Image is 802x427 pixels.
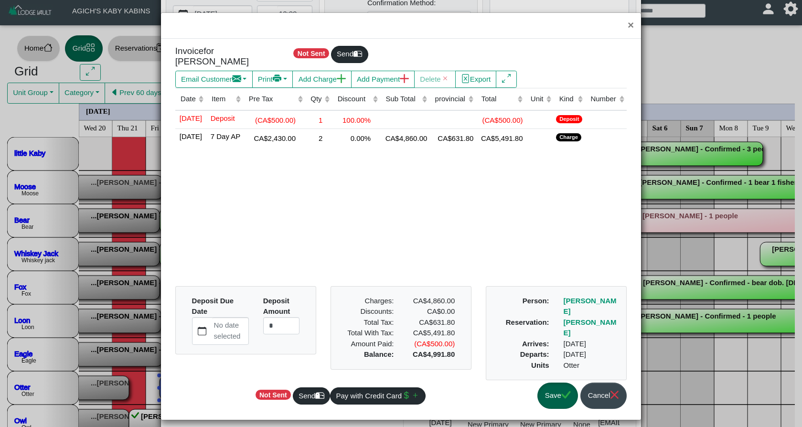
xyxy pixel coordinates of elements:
[209,112,235,122] span: Deposit
[413,297,455,305] span: CA$4,860.00
[522,340,549,348] b: Arrives:
[334,131,378,144] div: 0.00%
[590,94,617,105] div: Number
[413,350,455,358] b: CA$4,991.80
[401,328,462,339] div: CA$5,491.80
[385,94,419,105] div: Sub Total
[338,94,371,105] div: Discount
[293,48,329,58] span: Not Sent
[478,113,523,126] div: (CA$500.00)
[383,131,427,144] div: CA$4,860.00
[340,296,401,307] div: Charges:
[564,297,617,316] a: [PERSON_NAME]
[531,361,549,369] b: Units
[315,391,324,400] svg: mailbox2
[198,327,207,336] svg: calendar
[401,306,462,317] div: CA$0.00
[580,383,627,409] button: Cancelx
[401,339,462,350] div: (CA$500.00)
[537,383,578,409] button: Savecheck
[293,387,330,405] button: Sendmailbox2
[178,112,202,122] span: [DATE]
[496,71,516,88] button: arrows angle expand
[331,46,368,63] button: Sendmailbox2
[455,71,497,88] button: file excelExport
[246,113,303,126] div: (CA$500.00)
[364,350,394,358] b: Balance:
[334,113,378,126] div: 100.00%
[414,71,456,88] button: Deletex
[408,317,455,328] div: CA$631.80
[523,297,549,305] b: Person:
[435,94,466,105] div: provincial
[351,71,415,88] button: Add Paymentplus lg
[340,339,401,350] div: Amount Paid:
[246,131,303,144] div: CA$2,430.00
[175,71,253,88] button: Email Customerenvelope fill
[310,94,322,105] div: Qty
[232,74,241,83] svg: envelope fill
[252,71,293,88] button: Printprinter fill
[178,130,202,140] span: [DATE]
[212,94,233,105] div: Item
[531,94,544,105] div: Unit
[249,94,295,105] div: Pre Tax
[292,71,351,88] button: Add Chargeplus lg
[340,306,401,317] div: Discounts:
[556,339,625,350] div: [DATE]
[556,349,625,360] div: [DATE]
[506,318,549,326] b: Reservation:
[556,360,625,371] div: Otter
[340,328,401,339] div: Total With Tax:
[481,94,515,105] div: Total
[181,94,196,105] div: Date
[610,390,619,399] svg: x
[337,74,346,83] svg: plus lg
[502,74,511,83] svg: arrows angle expand
[273,74,282,83] svg: printer fill
[308,113,330,126] div: 1
[432,131,473,144] div: CA$631.80
[308,131,330,144] div: 2
[520,350,549,358] b: Departs:
[175,46,249,67] span: for [PERSON_NAME]
[561,390,570,399] svg: check
[559,94,576,105] div: Kind
[209,130,241,140] span: 7 Day AP
[411,391,420,400] svg: plus
[402,391,411,400] svg: currency dollar
[478,131,523,144] div: CA$5,491.80
[400,74,409,83] svg: plus lg
[353,49,363,58] svg: mailbox2
[212,318,248,344] label: No date selected
[175,46,278,67] h5: Invoice
[564,318,617,337] a: [PERSON_NAME]
[340,317,401,328] div: Total Tax:
[192,297,234,316] b: Deposit Due Date
[256,390,291,400] span: Not Sent
[461,74,470,83] svg: file excel
[263,297,290,316] b: Deposit Amount
[620,13,641,38] button: Close
[192,318,212,344] button: calendar
[330,387,426,405] button: Pay with Credit Cardcurrency dollarplus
